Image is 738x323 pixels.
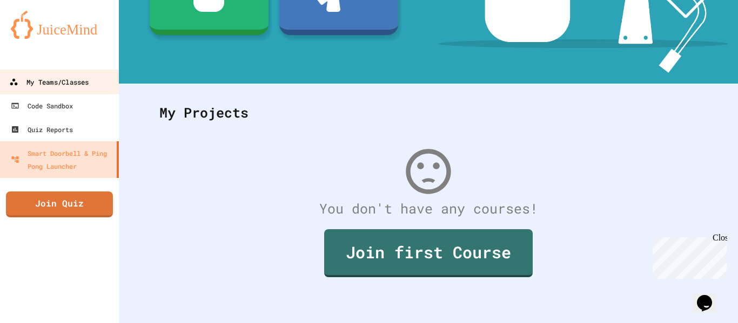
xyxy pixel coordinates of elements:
img: logo-orange.svg [11,11,108,39]
div: My Projects [149,92,708,134]
div: Smart Doorbell & Ping Pong Launcher [11,147,112,173]
iframe: chat widget [648,233,727,279]
div: My Teams/Classes [9,75,89,89]
iframe: chat widget [693,280,727,312]
div: Quiz Reports [11,123,73,136]
div: Chat with us now!Close [4,4,75,68]
div: You don't have any courses! [149,198,708,219]
div: Code Sandbox [11,99,73,112]
a: Join first Course [324,229,533,277]
a: Join Quiz [6,191,113,217]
